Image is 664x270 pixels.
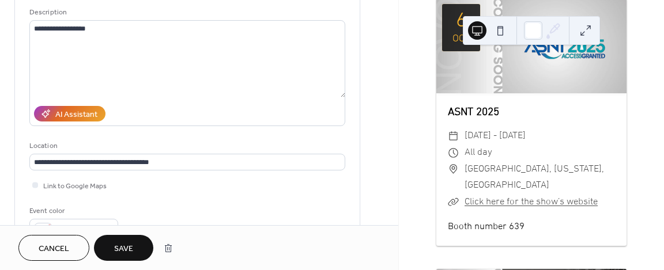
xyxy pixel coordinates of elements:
[29,6,343,18] div: Description
[39,243,69,255] span: Cancel
[94,235,153,261] button: Save
[114,243,133,255] span: Save
[448,128,459,144] div: ​
[465,144,492,161] span: All day
[456,11,467,32] div: 6
[43,180,107,192] span: Link to Google Maps
[448,161,459,178] div: ​
[29,205,116,217] div: Event color
[18,235,89,261] button: Cancel
[465,128,526,144] span: [DATE] - [DATE]
[465,161,615,194] span: [GEOGRAPHIC_DATA], [US_STATE], [GEOGRAPHIC_DATA]
[452,34,470,44] div: Oct
[448,194,459,211] div: ​
[34,106,105,121] button: AI Assistant
[448,144,459,161] div: ​
[465,196,598,208] a: Click here for the show's website
[448,106,499,119] a: ASNT 2025
[55,109,97,121] div: AI Assistant
[436,220,627,234] div: Booth number 639
[29,140,343,152] div: Location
